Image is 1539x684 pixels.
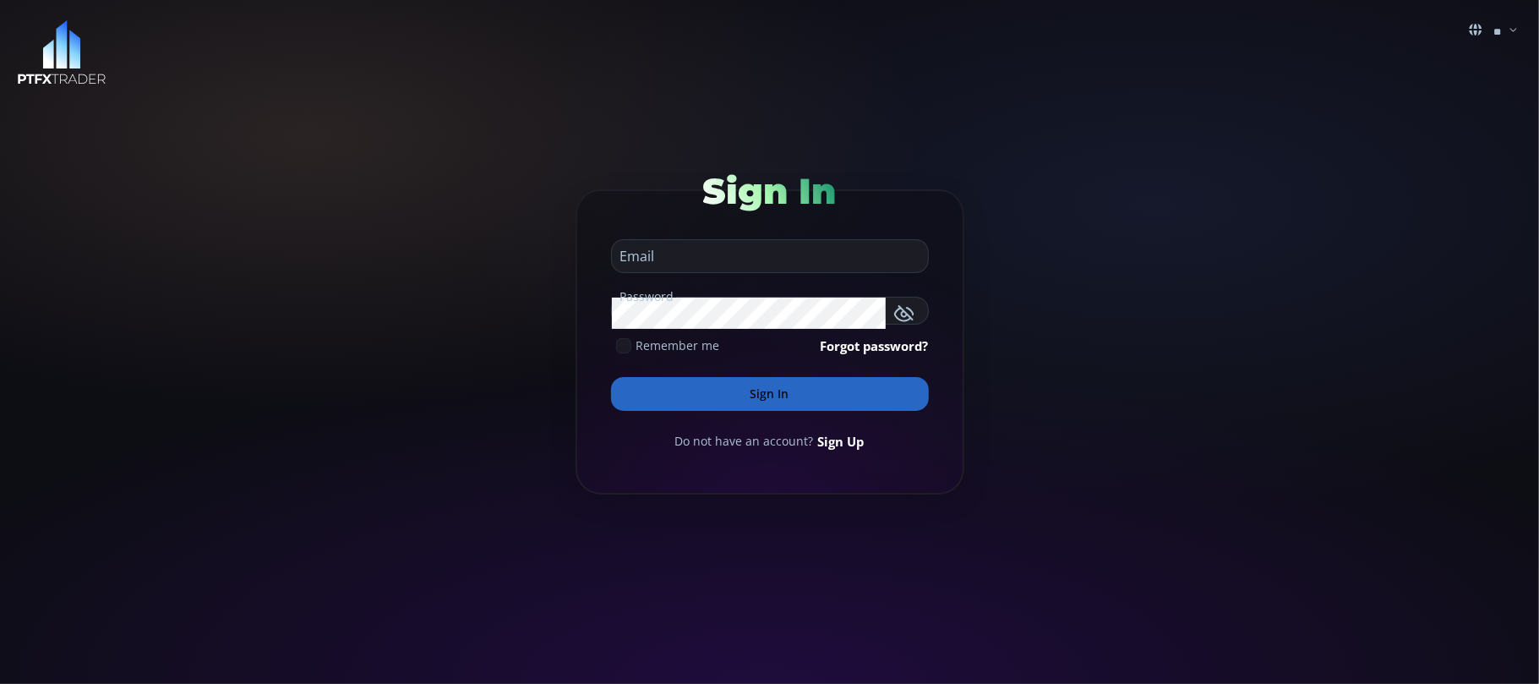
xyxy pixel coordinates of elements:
a: Sign Up [818,432,865,451]
a: Forgot password? [821,337,929,355]
span: Sign In [703,169,837,213]
img: LOGO [17,20,106,85]
div: Do not have an account? [611,432,929,451]
button: Sign In [611,377,929,411]
span: Remember me [636,337,720,354]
